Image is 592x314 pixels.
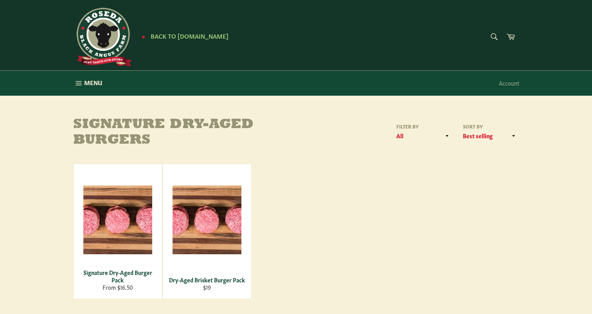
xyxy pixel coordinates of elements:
[461,123,519,130] label: Sort by
[162,164,252,299] a: Dry-Aged Brisket Burger Pack Dry-Aged Brisket Burger Pack $19
[151,32,229,40] span: Back to [DOMAIN_NAME]
[73,8,132,66] img: Roseda Beef
[167,276,246,284] div: Dry-Aged Brisket Burger Pack
[73,164,162,299] a: Signature Dry-Aged Burger Pack Signature Dry-Aged Burger Pack From $16.50
[65,71,110,96] button: Menu
[83,186,152,254] img: Signature Dry-Aged Burger Pack
[141,33,146,39] span: ★
[167,284,246,291] div: $19
[78,284,157,291] div: From $16.50
[137,33,229,39] a: ★ Back to [DOMAIN_NAME]
[495,71,523,95] a: Account
[73,117,296,148] h1: Signature Dry-Aged Burgers
[78,269,157,284] div: Signature Dry-Aged Burger Pack
[173,186,241,254] img: Dry-Aged Brisket Burger Pack
[394,123,453,130] label: Filter by
[84,78,102,87] span: Menu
